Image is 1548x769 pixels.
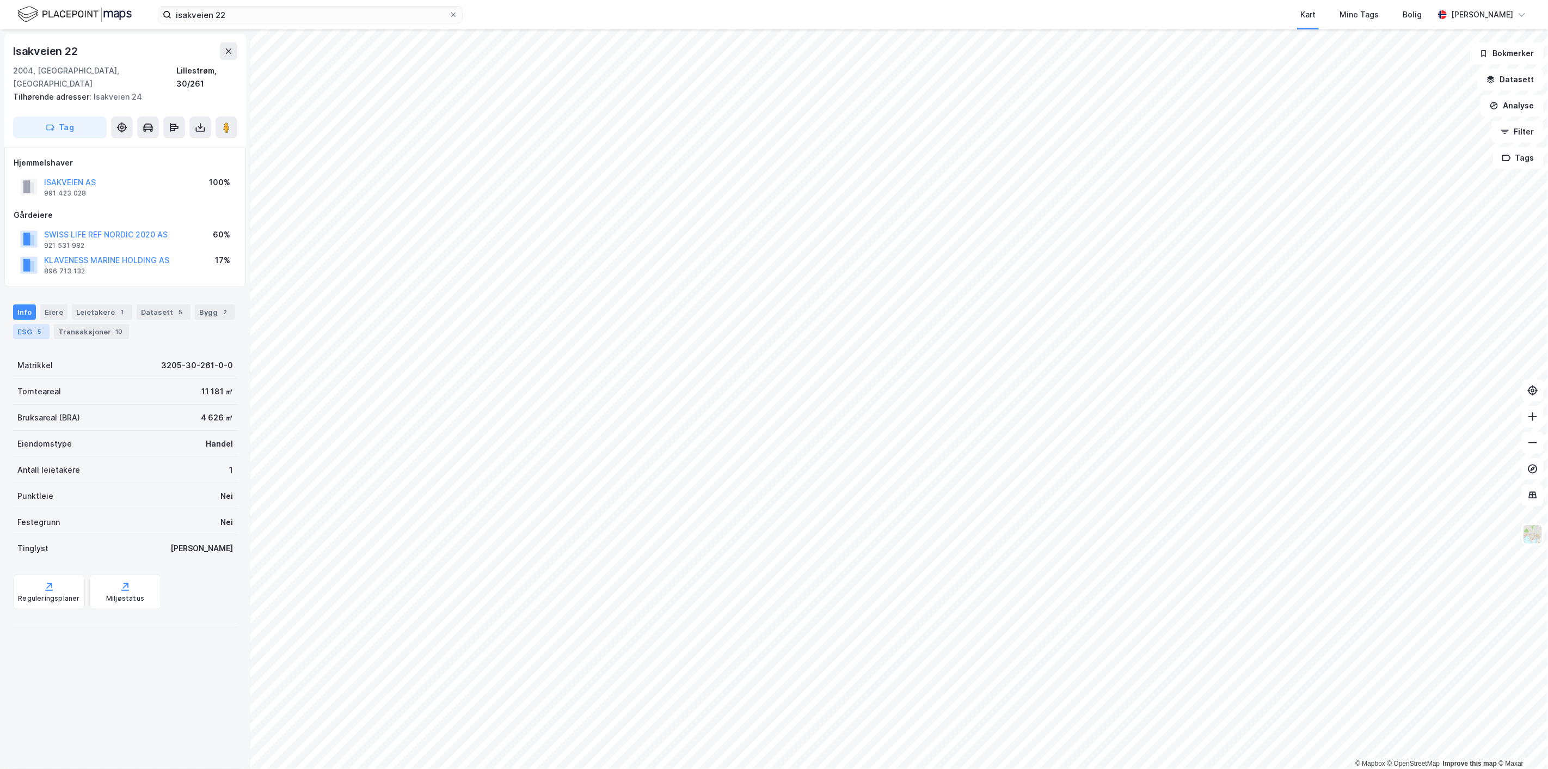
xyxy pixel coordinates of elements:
div: Bolig [1403,8,1422,21]
div: 2 [220,307,231,318]
a: Mapbox [1355,760,1385,767]
div: 1 [117,307,128,318]
div: Miljøstatus [106,594,144,603]
div: 3205-30-261-0-0 [161,359,233,372]
div: Antall leietakere [17,463,80,477]
div: Nei [220,490,233,503]
div: Isakveien 22 [13,42,80,60]
iframe: Chat Widget [1494,717,1548,769]
button: Datasett [1477,69,1544,90]
div: Reguleringsplaner [18,594,79,603]
div: 5 [34,326,45,337]
div: ESG [13,324,50,339]
div: Kart [1300,8,1316,21]
div: 100% [209,176,230,189]
button: Filter [1491,121,1544,143]
div: 921 531 982 [44,241,84,250]
div: 17% [215,254,230,267]
div: Punktleie [17,490,53,503]
div: [PERSON_NAME] [1451,8,1513,21]
a: Improve this map [1443,760,1497,767]
div: Info [13,304,36,320]
div: Leietakere [72,304,132,320]
div: Tinglyst [17,542,48,555]
div: Mine Tags [1340,8,1379,21]
div: 11 181 ㎡ [201,385,233,398]
div: 991 423 028 [44,189,86,198]
div: Festegrunn [17,516,60,529]
div: Tomteareal [17,385,61,398]
div: Hjemmelshaver [14,156,237,169]
div: Nei [220,516,233,529]
div: Matrikkel [17,359,53,372]
div: Eiere [40,304,67,320]
div: 60% [213,228,230,241]
input: Søk på adresse, matrikkel, gårdeiere, leietakere eller personer [171,7,449,23]
button: Analyse [1481,95,1544,117]
div: Bruksareal (BRA) [17,411,80,424]
div: Gårdeiere [14,209,237,222]
div: 1 [229,463,233,477]
div: Transaksjoner [54,324,129,339]
div: 5 [175,307,186,318]
div: 2004, [GEOGRAPHIC_DATA], [GEOGRAPHIC_DATA] [13,64,177,90]
div: 896 713 132 [44,267,85,276]
div: 4 626 ㎡ [201,411,233,424]
div: Eiendomstype [17,437,72,450]
button: Tag [13,117,107,138]
button: Tags [1493,147,1544,169]
a: OpenStreetMap [1387,760,1440,767]
div: Isakveien 24 [13,90,229,103]
div: Handel [206,437,233,450]
div: Datasett [137,304,191,320]
img: logo.f888ab2527a4732fd821a326f86c7f29.svg [17,5,132,24]
button: Bokmerker [1470,42,1544,64]
div: Bygg [195,304,235,320]
div: Lillestrøm, 30/261 [177,64,238,90]
div: [PERSON_NAME] [170,542,233,555]
div: 10 [113,326,125,337]
span: Tilhørende adresser: [13,92,94,101]
img: Z [1522,524,1543,545]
